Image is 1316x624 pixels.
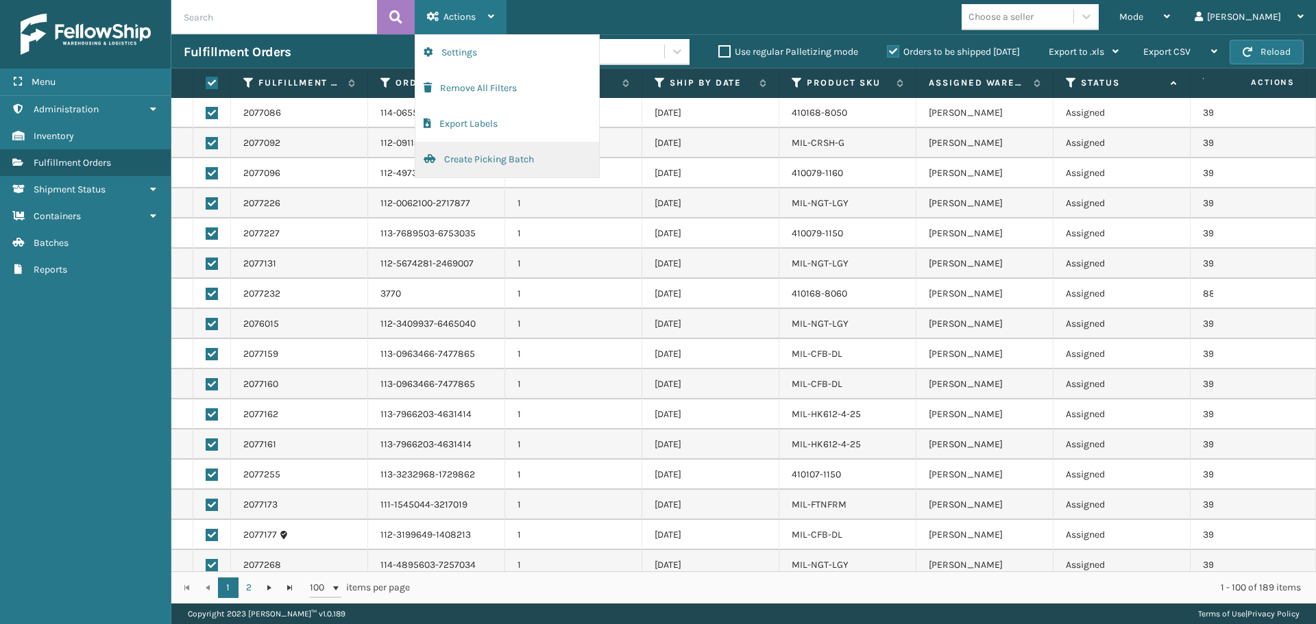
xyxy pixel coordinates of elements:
a: MIL-HK612-4-25 [792,408,861,420]
td: [DATE] [642,339,779,369]
a: 410168-8060 [792,288,847,299]
td: 1 [505,520,642,550]
span: Shipment Status [34,184,106,195]
td: 113-3232968-1729862 [368,460,505,490]
a: 2077268 [243,558,281,572]
a: 2077232 [243,287,280,301]
td: Assigned [1053,98,1191,128]
button: Create Picking Batch [415,142,599,177]
td: 1 [505,219,642,249]
a: 2077086 [243,106,281,120]
label: Order Number [395,77,478,89]
td: 1 [505,460,642,490]
span: items per page [310,577,410,598]
td: [DATE] [642,188,779,219]
a: Go to the last page [280,577,300,598]
div: | [1198,603,1300,624]
td: [DATE] [642,429,779,460]
td: [PERSON_NAME] [916,460,1053,490]
td: [PERSON_NAME] [916,219,1053,249]
td: [DATE] [642,158,779,188]
td: [DATE] [642,399,779,429]
td: [DATE] [642,219,779,249]
a: MIL-CFB-DL [792,348,842,360]
td: 114-4895603-7257034 [368,550,505,580]
a: 2077160 [243,377,278,391]
label: Product SKU [807,77,890,89]
label: Status [1081,77,1164,89]
a: 393171024112 [1203,438,1260,450]
span: Fulfillment Orders [34,157,111,169]
a: 410079-1160 [792,167,843,179]
button: Reload [1230,40,1304,64]
a: 1 [218,577,239,598]
a: 393171206358 [1203,529,1265,540]
a: 410168-8050 [792,107,847,118]
td: [DATE] [642,128,779,158]
div: Choose a seller [968,10,1034,24]
a: 2077161 [243,438,276,451]
td: 112-3199649-1408213 [368,520,505,550]
span: Go to the last page [284,582,295,593]
td: 112-5674281-2469007 [368,249,505,279]
td: [PERSON_NAME] [916,339,1053,369]
td: Assigned [1053,369,1191,399]
a: Go to the next page [259,577,280,598]
a: 393171909632 [1203,559,1264,571]
label: Assigned Warehouse [929,77,1027,89]
a: 393170474865 [1203,137,1266,149]
button: Export Labels [415,106,599,142]
a: 393171634988 [1203,197,1265,209]
td: [PERSON_NAME] [916,490,1053,520]
td: 111-1545044-3217019 [368,490,505,520]
a: 2077162 [243,408,278,421]
td: 1 [505,339,642,369]
td: 113-0963466-7477865 [368,339,505,369]
a: MIL-NGT-LGY [792,559,849,571]
td: [DATE] [642,490,779,520]
td: 1 [505,399,642,429]
label: Use regular Palletizing mode [718,46,858,58]
td: Assigned [1053,188,1191,219]
a: 2076015 [243,317,279,331]
td: 114-0655247-7767419 [368,98,505,128]
a: 2077092 [243,136,280,150]
td: 112-4973359-9875446 [368,158,505,188]
td: Assigned [1053,339,1191,369]
td: 1 [505,279,642,309]
a: MIL-NGT-LGY [792,197,849,209]
td: [DATE] [642,460,779,490]
td: 113-7689503-6753035 [368,219,505,249]
td: 1 [505,369,642,399]
label: Fulfillment Order Id [258,77,341,89]
a: 2077177 [243,528,277,542]
td: Assigned [1053,490,1191,520]
td: [DATE] [642,550,779,580]
td: Assigned [1053,128,1191,158]
img: logo [21,14,151,55]
a: 393171648263 [1203,227,1265,239]
a: 410107-1150 [792,469,841,480]
a: MIL-NGT-LGY [792,258,849,269]
td: Assigned [1053,399,1191,429]
p: Copyright 2023 [PERSON_NAME]™ v 1.0.189 [188,603,345,624]
td: Assigned [1053,158,1191,188]
td: [PERSON_NAME] [916,309,1053,339]
td: [PERSON_NAME] [916,128,1053,158]
div: 1 - 100 of 189 items [429,581,1301,595]
label: Orders to be shipped [DATE] [887,46,1020,58]
td: [PERSON_NAME] [916,279,1053,309]
td: 112-0062100-2717877 [368,188,505,219]
td: 1 [505,429,642,460]
td: 112-0911893-3481812 [368,128,505,158]
span: Go to the next page [264,582,275,593]
td: Assigned [1053,520,1191,550]
td: Assigned [1053,219,1191,249]
td: Assigned [1053,309,1191,339]
td: [PERSON_NAME] [916,249,1053,279]
td: [DATE] [642,249,779,279]
a: 2077226 [243,197,280,210]
a: 2077227 [243,227,280,240]
a: 2077173 [243,498,278,512]
label: Ship By Date [670,77,753,89]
